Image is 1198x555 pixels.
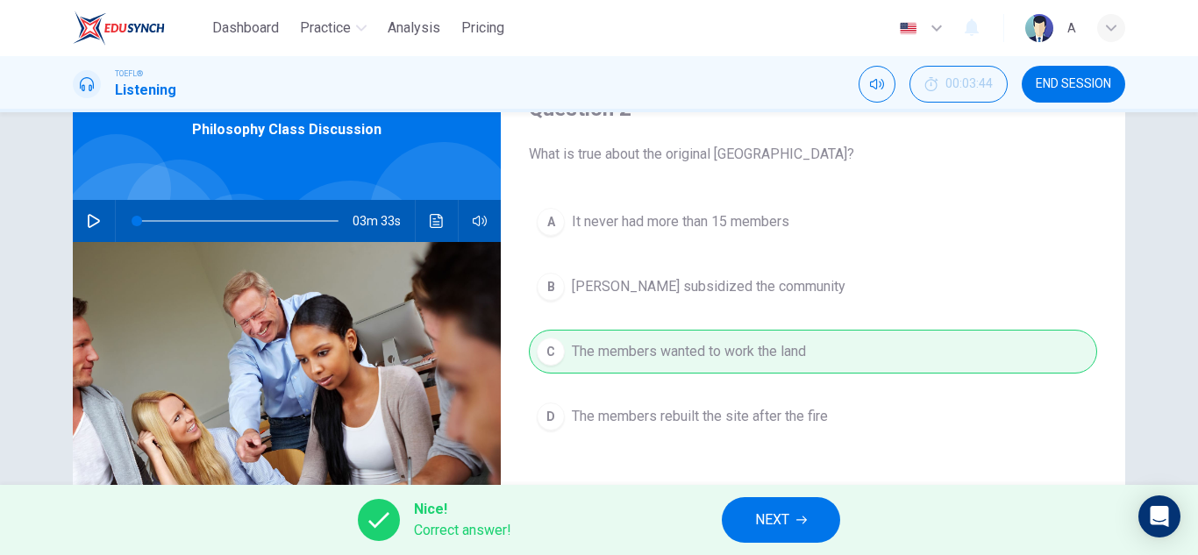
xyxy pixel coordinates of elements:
button: NEXT [722,497,840,543]
span: Practice [300,18,351,39]
span: 00:03:44 [945,77,993,91]
div: Hide [909,66,1008,103]
span: Philosophy Class Discussion [192,119,382,140]
h1: Listening [115,80,176,101]
span: 03m 33s [353,200,415,242]
span: TOEFL® [115,68,143,80]
img: en [897,22,919,35]
img: EduSynch logo [73,11,165,46]
button: Pricing [454,12,511,44]
a: EduSynch logo [73,11,205,46]
span: Dashboard [212,18,279,39]
div: Open Intercom Messenger [1138,495,1180,537]
div: A [1067,18,1076,39]
button: Click to see the audio transcription [423,200,451,242]
span: Pricing [461,18,504,39]
span: NEXT [755,508,789,532]
span: Correct answer! [414,520,511,541]
button: 00:03:44 [909,66,1008,103]
span: What is true about the original [GEOGRAPHIC_DATA]? [529,144,1097,165]
span: END SESSION [1036,77,1111,91]
span: Analysis [388,18,440,39]
span: Nice! [414,499,511,520]
img: Profile picture [1025,14,1053,42]
button: END SESSION [1022,66,1125,103]
button: Practice [293,12,374,44]
button: Analysis [381,12,447,44]
div: Mute [859,66,895,103]
button: Dashboard [205,12,286,44]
